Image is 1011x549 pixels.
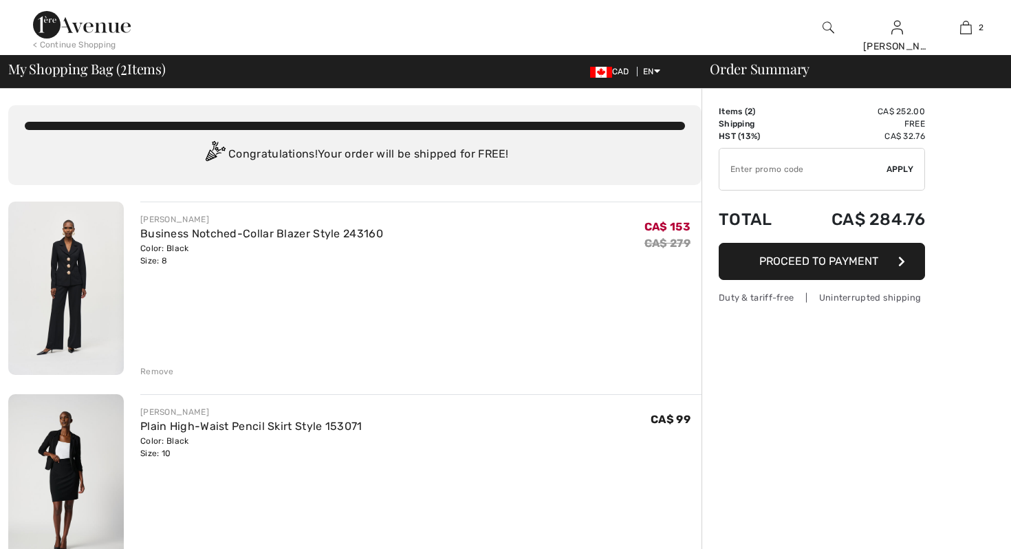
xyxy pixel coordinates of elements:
[140,227,383,240] a: Business Notched-Collar Blazer Style 243160
[979,21,983,34] span: 2
[823,19,834,36] img: search the website
[201,141,228,169] img: Congratulation2.svg
[960,19,972,36] img: My Bag
[748,107,752,116] span: 2
[8,202,124,375] img: Business Notched-Collar Blazer Style 243160
[719,196,794,243] td: Total
[140,365,174,378] div: Remove
[140,213,383,226] div: [PERSON_NAME]
[719,149,887,190] input: Promo code
[759,255,878,268] span: Proceed to Payment
[644,237,691,250] s: CA$ 279
[25,141,685,169] div: Congratulations! Your order will be shipped for FREE!
[651,413,691,426] span: CA$ 99
[140,420,362,433] a: Plain High-Waist Pencil Skirt Style 153071
[794,130,925,142] td: CA$ 32.76
[693,62,1003,76] div: Order Summary
[887,163,914,175] span: Apply
[120,58,127,76] span: 2
[719,130,794,142] td: HST (13%)
[932,19,999,36] a: 2
[140,406,362,418] div: [PERSON_NAME]
[140,435,362,460] div: Color: Black Size: 10
[33,11,131,39] img: 1ère Avenue
[590,67,635,76] span: CAD
[719,291,925,304] div: Duty & tariff-free | Uninterrupted shipping
[644,220,691,233] span: CA$ 153
[794,118,925,130] td: Free
[8,62,166,76] span: My Shopping Bag ( Items)
[863,39,931,54] div: [PERSON_NAME]
[719,118,794,130] td: Shipping
[33,39,116,51] div: < Continue Shopping
[140,242,383,267] div: Color: Black Size: 8
[794,196,925,243] td: CA$ 284.76
[719,105,794,118] td: Items ( )
[590,67,612,78] img: Canadian Dollar
[794,105,925,118] td: CA$ 252.00
[643,67,660,76] span: EN
[891,19,903,36] img: My Info
[891,21,903,34] a: Sign In
[719,243,925,280] button: Proceed to Payment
